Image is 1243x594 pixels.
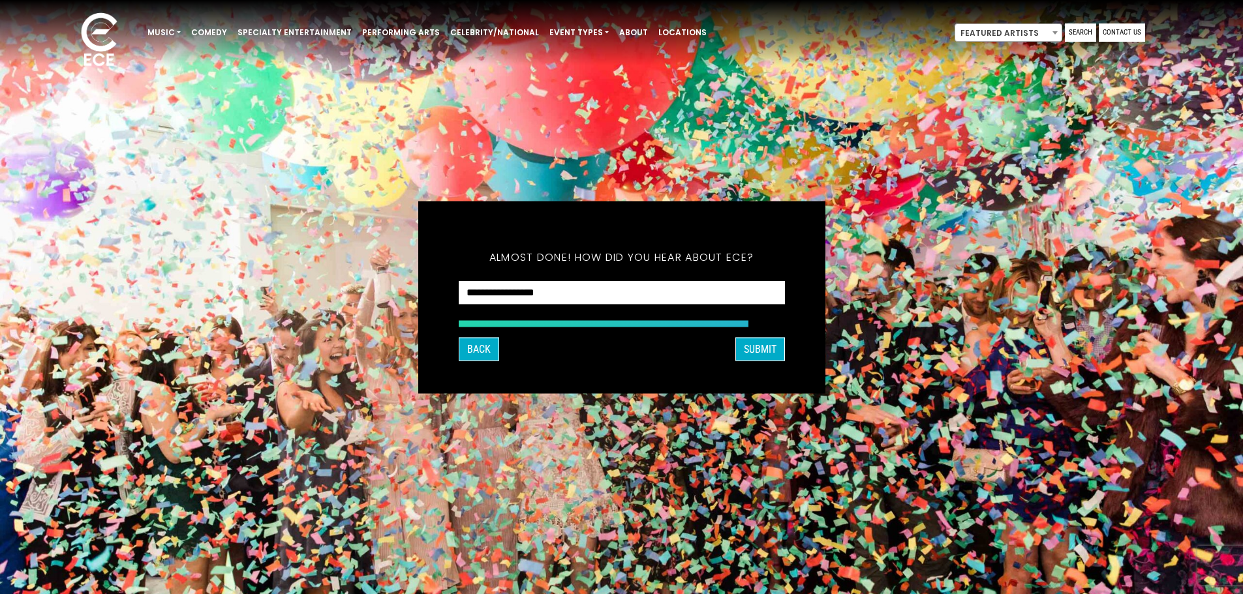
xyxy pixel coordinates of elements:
img: ece_new_logo_whitev2-1.png [67,9,132,72]
a: Contact Us [1099,23,1145,42]
h5: Almost done! How did you hear about ECE? [459,233,785,280]
span: Featured Artists [955,24,1062,42]
a: Performing Arts [357,22,445,44]
a: Search [1065,23,1096,42]
span: Featured Artists [955,23,1062,42]
button: Back [459,337,499,361]
a: Celebrity/National [445,22,544,44]
a: Locations [653,22,712,44]
a: Event Types [544,22,614,44]
a: Comedy [186,22,232,44]
select: How did you hear about ECE [459,280,785,304]
a: Music [142,22,186,44]
a: Specialty Entertainment [232,22,357,44]
a: About [614,22,653,44]
button: SUBMIT [735,337,785,361]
